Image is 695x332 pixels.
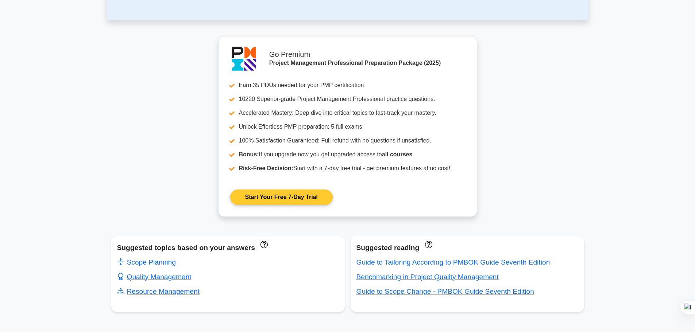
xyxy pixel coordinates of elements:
a: Scope Planning [117,258,176,266]
div: Suggested topics based on your answers [117,242,339,254]
a: Benchmarking in Project Quality Management [356,273,499,281]
a: Start Your Free 7-Day Trial [230,190,333,205]
a: These topics have been answered less than 50% correct. Topics disapear when you answer questions ... [259,240,268,248]
div: Suggested reading [356,242,578,254]
a: Guide to Tailoring According to PMBOK Guide Seventh Edition [356,258,550,266]
a: Quality Management [117,273,192,281]
a: These concepts have been answered less than 50% correct. The guides disapear when you answer ques... [423,240,432,248]
a: Resource Management [117,288,200,295]
a: Guide to Scope Change - PMBOK Guide Seventh Edition [356,288,534,295]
